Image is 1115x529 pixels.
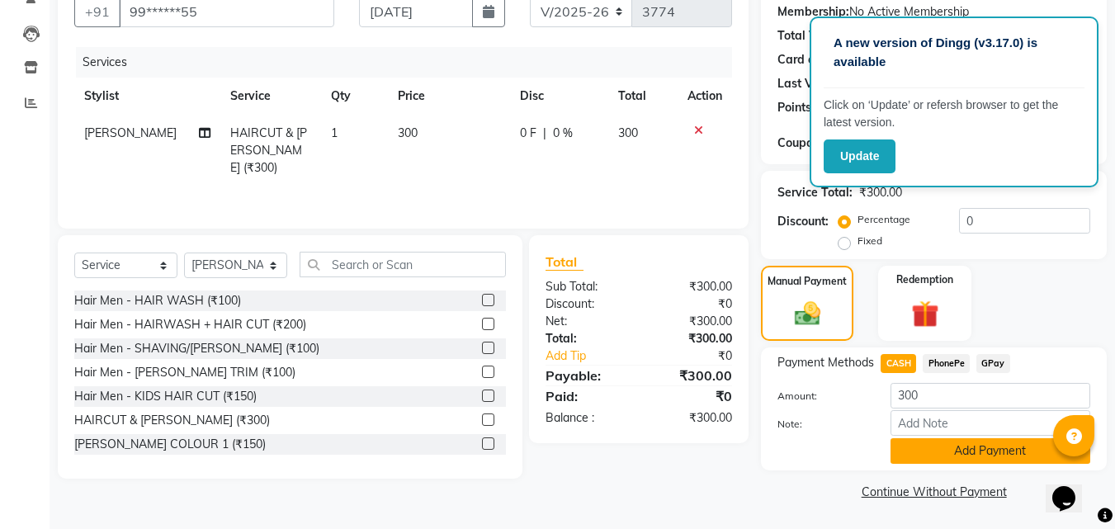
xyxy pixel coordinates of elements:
[546,253,583,271] span: Total
[777,3,849,21] div: Membership:
[74,412,270,429] div: HAIRCUT & [PERSON_NAME] (₹300)
[331,125,338,140] span: 1
[639,295,744,313] div: ₹0
[74,292,241,309] div: Hair Men - HAIR WASH (₹100)
[657,347,745,365] div: ₹0
[74,316,306,333] div: Hair Men - HAIRWASH + HAIR CUT (₹200)
[520,125,536,142] span: 0 F
[543,125,546,142] span: |
[220,78,321,115] th: Service
[74,364,295,381] div: Hair Men - [PERSON_NAME] TRIM (₹100)
[533,409,639,427] div: Balance :
[858,234,882,248] label: Fixed
[777,51,845,68] div: Card on file:
[858,212,910,227] label: Percentage
[768,274,847,289] label: Manual Payment
[824,97,1084,131] p: Click on ‘Update’ or refersh browser to get the latest version.
[533,347,656,365] a: Add Tip
[764,484,1103,501] a: Continue Without Payment
[639,313,744,330] div: ₹300.00
[834,34,1075,71] p: A new version of Dingg (v3.17.0) is available
[74,340,319,357] div: Hair Men - SHAVING/[PERSON_NAME] (₹100)
[765,389,877,404] label: Amount:
[765,417,877,432] label: Note:
[608,78,678,115] th: Total
[891,383,1090,409] input: Amount
[903,297,947,331] img: _gift.svg
[388,78,510,115] th: Price
[533,278,639,295] div: Sub Total:
[533,330,639,347] div: Total:
[230,125,307,175] span: HAIRCUT & [PERSON_NAME] (₹300)
[891,438,1090,464] button: Add Payment
[533,295,639,313] div: Discount:
[891,410,1090,436] input: Add Note
[777,75,833,92] div: Last Visit:
[639,409,744,427] div: ₹300.00
[976,354,1010,373] span: GPay
[618,125,638,140] span: 300
[533,386,639,406] div: Paid:
[533,313,639,330] div: Net:
[678,78,732,115] th: Action
[74,388,257,405] div: Hair Men - KIDS HAIR CUT (₹150)
[777,354,874,371] span: Payment Methods
[859,184,902,201] div: ₹300.00
[777,135,881,152] div: Coupon Code
[777,184,853,201] div: Service Total:
[787,299,829,328] img: _cash.svg
[777,213,829,230] div: Discount:
[398,125,418,140] span: 300
[777,99,815,116] div: Points:
[639,278,744,295] div: ₹300.00
[533,366,639,385] div: Payable:
[74,436,266,453] div: [PERSON_NAME] COLOUR 1 (₹150)
[824,139,895,173] button: Update
[300,252,506,277] input: Search or Scan
[896,272,953,287] label: Redemption
[74,78,220,115] th: Stylist
[639,386,744,406] div: ₹0
[84,125,177,140] span: [PERSON_NAME]
[553,125,573,142] span: 0 %
[321,78,388,115] th: Qty
[510,78,608,115] th: Disc
[881,354,916,373] span: CASH
[639,366,744,385] div: ₹300.00
[777,3,1090,21] div: No Active Membership
[1046,463,1098,512] iframe: chat widget
[639,330,744,347] div: ₹300.00
[777,27,843,45] div: Total Visits:
[923,354,970,373] span: PhonePe
[76,47,744,78] div: Services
